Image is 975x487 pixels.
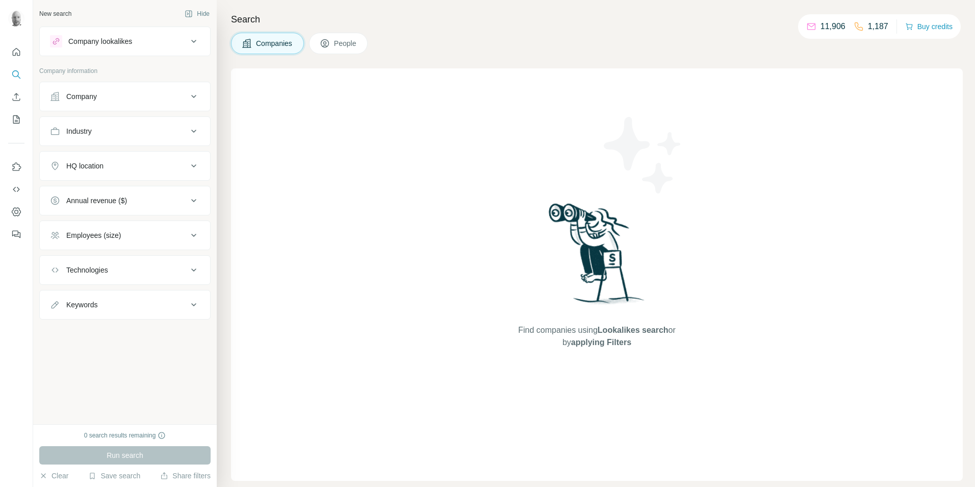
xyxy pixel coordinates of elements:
h4: Search [231,12,963,27]
button: My lists [8,110,24,129]
p: 1,187 [868,20,888,33]
div: Annual revenue ($) [66,196,127,206]
button: Enrich CSV [8,88,24,106]
span: Find companies using or by [515,324,678,349]
img: Surfe Illustration - Stars [597,109,689,201]
div: Industry [66,126,92,136]
img: Avatar [8,10,24,27]
button: Feedback [8,225,24,243]
div: Company [66,91,97,102]
button: Buy credits [905,19,953,34]
button: Employees (size) [40,223,210,248]
button: Industry [40,119,210,143]
button: Use Surfe on LinkedIn [8,158,24,176]
div: Technologies [66,265,108,275]
div: Keywords [66,300,97,310]
button: Annual revenue ($) [40,188,210,213]
span: Lookalikes search [598,326,669,334]
button: Share filters [160,471,211,481]
span: People [334,38,357,48]
button: Technologies [40,258,210,282]
div: Employees (size) [66,230,121,240]
div: Company lookalikes [68,36,132,46]
p: Company information [39,66,211,76]
div: 0 search results remaining [84,431,166,440]
div: New search [39,9,71,18]
button: Dashboard [8,203,24,221]
button: Quick start [8,43,24,61]
button: Company lookalikes [40,29,210,54]
button: Hide [177,6,217,21]
button: Keywords [40,293,210,317]
button: HQ location [40,154,210,178]
button: Company [40,84,210,109]
button: Clear [39,471,68,481]
span: applying Filters [571,338,631,347]
button: Search [8,65,24,84]
span: Companies [256,38,293,48]
p: 11,906 [820,20,845,33]
div: HQ location [66,161,104,171]
button: Save search [88,471,140,481]
button: Use Surfe API [8,180,24,199]
img: Surfe Illustration - Woman searching with binoculars [544,201,650,314]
